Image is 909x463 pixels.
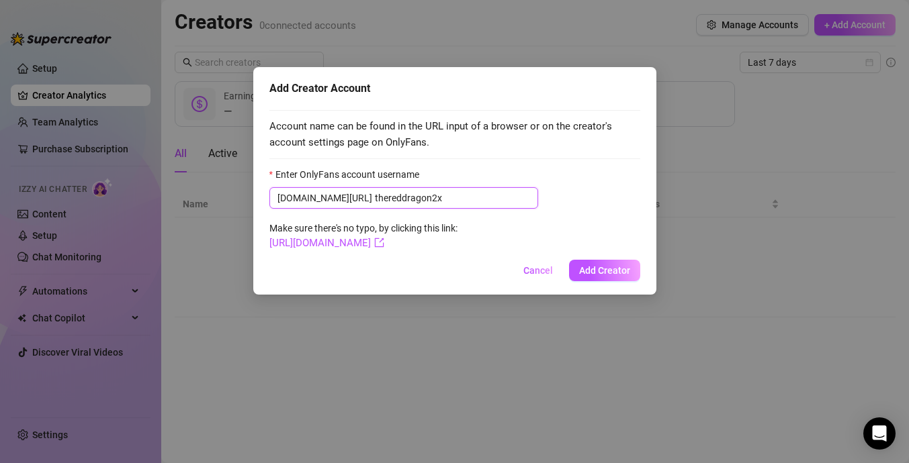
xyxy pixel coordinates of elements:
[269,237,384,249] a: [URL][DOMAIN_NAME]export
[269,167,428,182] label: Enter OnlyFans account username
[375,191,530,205] input: Enter OnlyFans account username
[277,191,372,205] span: [DOMAIN_NAME][URL]
[569,260,640,281] button: Add Creator
[863,417,896,450] div: Open Intercom Messenger
[374,238,384,248] span: export
[513,260,564,281] button: Cancel
[269,81,640,97] div: Add Creator Account
[579,265,630,276] span: Add Creator
[523,265,553,276] span: Cancel
[269,223,458,248] span: Make sure there's no typo, by clicking this link:
[269,119,640,150] span: Account name can be found in the URL input of a browser or on the creator's account settings page...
